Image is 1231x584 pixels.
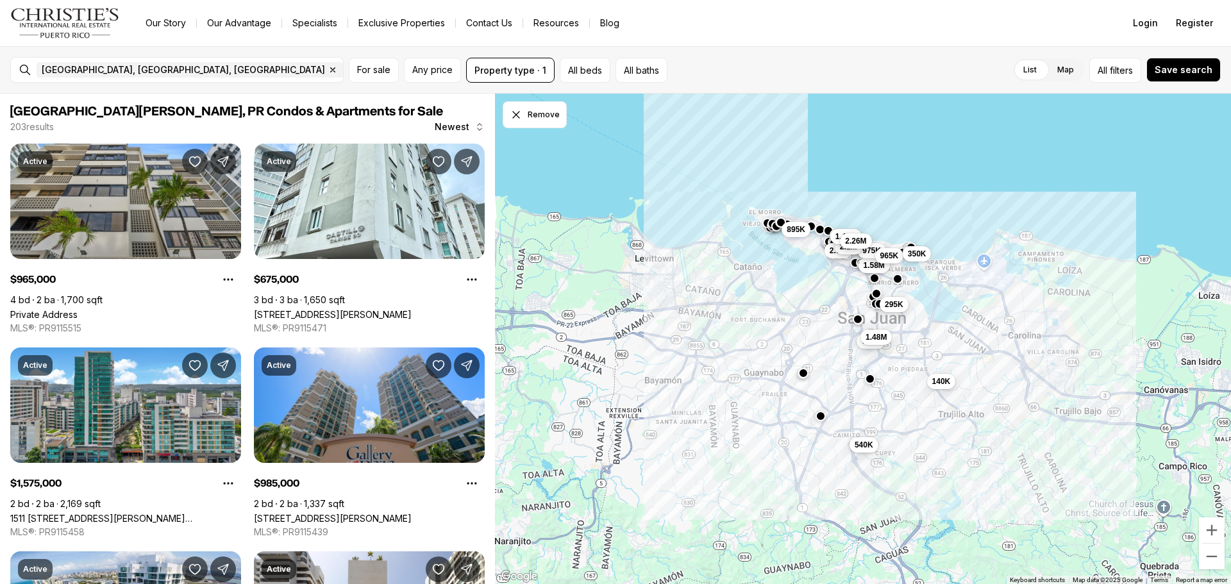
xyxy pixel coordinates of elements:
[1176,576,1227,583] a: Report a map error
[825,243,852,258] button: 2.7M
[456,14,523,32] button: Contact Us
[1176,18,1213,28] span: Register
[215,471,241,496] button: Property options
[850,437,878,453] button: 540K
[862,246,881,256] span: 975K
[840,242,857,252] span: 2.1M
[560,58,610,83] button: All beds
[10,105,443,118] span: [GEOGRAPHIC_DATA][PERSON_NAME], PR Condos & Apartments for Sale
[197,14,281,32] a: Our Advantage
[357,65,390,75] span: For sale
[857,333,885,349] button: 775K
[866,332,887,342] span: 1.48M
[454,556,480,582] button: Share Property
[830,229,862,244] button: 1.45M
[855,440,873,450] span: 540K
[1125,10,1166,36] button: Login
[1089,58,1141,83] button: Allfilters
[1047,58,1084,81] label: Map
[503,101,567,128] button: Dismiss drawing
[10,8,120,38] img: logo
[426,556,451,582] button: Save Property: 1501 ASHFORD AVENUE #9A
[267,156,291,167] p: Active
[466,58,555,83] button: Property type · 1
[254,309,412,320] a: 60 CARIBE #7A, SAN JUAN PR, 00907
[1133,18,1158,28] span: Login
[864,260,885,271] span: 1.58M
[427,114,492,140] button: Newest
[1110,63,1133,77] span: filters
[1150,576,1168,583] a: Terms
[210,556,236,582] button: Share Property
[426,149,451,174] button: Save Property: 60 CARIBE #7A
[23,564,47,574] p: Active
[845,236,866,246] span: 2.26M
[182,353,208,378] button: Save Property: 1511 AVENIDA PONCE DE LEON #1023
[23,360,47,371] p: Active
[282,14,348,32] a: Specialists
[782,222,810,237] button: 895K
[830,246,847,256] span: 2.7M
[860,330,892,345] button: 1.48M
[267,360,291,371] p: Active
[412,65,453,75] span: Any price
[210,353,236,378] button: Share Property
[908,249,926,259] span: 350K
[927,374,956,389] button: 140K
[1146,58,1221,82] button: Save search
[454,353,480,378] button: Share Property
[1155,65,1212,75] span: Save search
[1168,10,1221,36] button: Register
[459,471,485,496] button: Property options
[880,297,909,312] button: 295K
[615,58,667,83] button: All baths
[435,122,469,132] span: Newest
[880,251,899,261] span: 965K
[590,14,630,32] a: Blog
[1073,576,1143,583] span: Map data ©2025 Google
[210,149,236,174] button: Share Property
[835,231,857,242] span: 1.45M
[840,233,871,249] button: 2.26M
[23,156,47,167] p: Active
[42,65,325,75] span: [GEOGRAPHIC_DATA], [GEOGRAPHIC_DATA], [GEOGRAPHIC_DATA]
[875,248,904,263] button: 965K
[835,239,862,254] button: 2.1M
[10,309,78,320] a: Private Address
[932,376,951,387] span: 140K
[903,246,932,262] button: 350K
[349,58,399,83] button: For sale
[267,564,291,574] p: Active
[857,243,886,258] button: 975K
[1013,58,1047,81] label: List
[10,513,241,524] a: 1511 AVENIDA PONCE DE LEON #1023, SAN JUAN PR, 00909
[858,258,890,273] button: 1.58M
[182,149,208,174] button: Save Property:
[182,556,208,582] button: Save Property: 404 AVE DE LA CONSTITUCION #2008
[459,267,485,292] button: Property options
[10,122,54,132] p: 203 results
[404,58,461,83] button: Any price
[215,267,241,292] button: Property options
[135,14,196,32] a: Our Story
[348,14,455,32] a: Exclusive Properties
[787,224,805,235] span: 895K
[454,149,480,174] button: Share Property
[1098,63,1107,77] span: All
[1199,517,1225,543] button: Zoom in
[885,299,903,310] span: 295K
[254,513,412,524] a: 103 DE DIEGO AVENUE #1706, SAN JUAN PR, 00911
[426,353,451,378] button: Save Property: 103 DE DIEGO AVENUE #1706
[523,14,589,32] a: Resources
